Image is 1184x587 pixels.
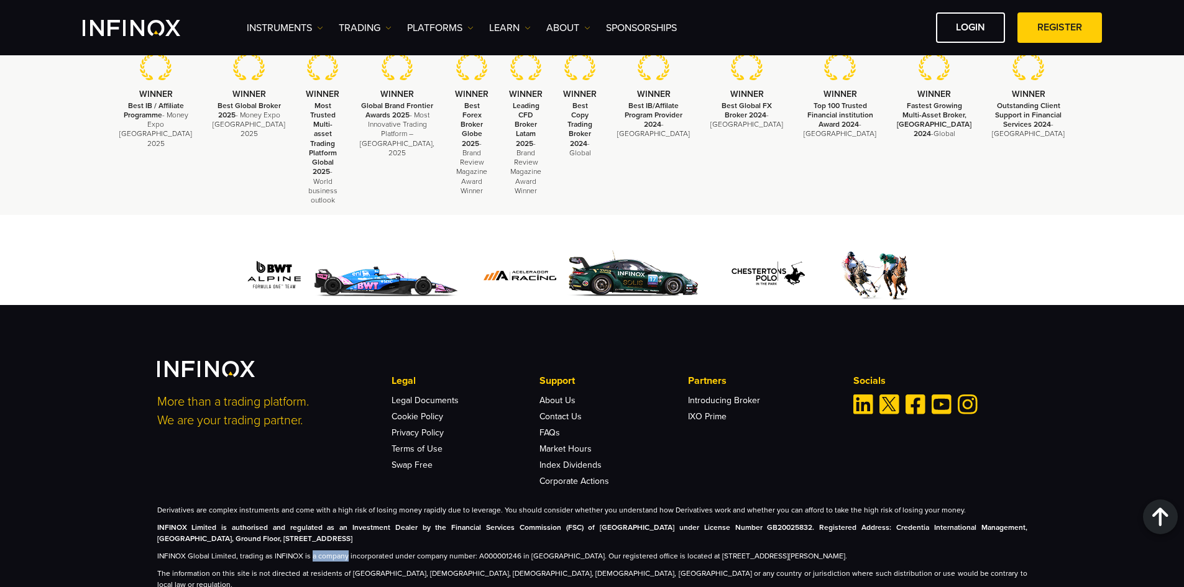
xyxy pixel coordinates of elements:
p: - Global [563,101,597,158]
strong: Top 100 Trusted Financial institution Award 2024 [807,101,873,129]
p: - [GEOGRAPHIC_DATA] [710,101,783,130]
a: Legal Documents [392,395,459,406]
p: Legal [392,373,539,388]
strong: Outstanding Client Support in Financial Services 2024 [995,101,1062,129]
strong: WINNER [139,89,173,99]
strong: WINNER [455,89,489,99]
p: Support [539,373,687,388]
p: - Money Expo [GEOGRAPHIC_DATA] 2025 [119,101,192,148]
a: Instagram [958,394,978,414]
p: More than a trading platform. We are your trading partner. [157,393,375,430]
strong: Best Global FX Broker 2024 [722,101,772,119]
a: Introducing Broker [688,395,760,406]
p: INFINOX Global Limited, trading as INFINOX is a company incorporated under company number: A00000... [157,550,1027,562]
strong: Most Trusted Multi-asset Trading Platform Global 2025 [309,101,337,176]
p: - Money Expo [GEOGRAPHIC_DATA] 2025 [213,101,285,139]
a: SPONSORSHIPS [606,20,677,35]
strong: Best Forex Broker Globe 2025 [461,101,483,148]
a: IXO Prime [688,411,727,422]
a: PLATFORMS [407,20,474,35]
a: ABOUT [546,20,590,35]
p: - [GEOGRAPHIC_DATA] [617,101,690,139]
p: - Brand Review Magazine Award Winner [455,101,489,196]
a: Market Hours [539,444,592,454]
strong: WINNER [232,89,266,99]
a: Cookie Policy [392,411,443,422]
a: Twitter [879,394,899,414]
strong: Best Copy Trading Broker 2024 [567,101,592,148]
a: About Us [539,395,576,406]
p: Partners [688,373,836,388]
p: - World business outlook [306,101,339,206]
a: Index Dividends [539,460,602,470]
strong: Best IB / Affiliate Programme [124,101,184,119]
strong: Best Global Broker 2025 [218,101,281,119]
strong: WINNER [730,89,764,99]
p: - Brand Review Magazine Award Winner [509,101,543,196]
strong: Best IB/Affilate Program Provider 2024 [625,101,682,129]
p: -[GEOGRAPHIC_DATA] [992,101,1065,139]
p: Derivatives are complex instruments and come with a high risk of losing money rapidly due to leve... [157,504,1027,516]
strong: WINNER [563,89,597,99]
strong: WINNER [1012,89,1045,99]
a: Linkedin [853,394,873,414]
a: INFINOX Logo [83,20,209,36]
a: Youtube [932,394,952,414]
strong: WINNER [380,89,414,99]
a: Instruments [247,20,323,35]
p: Socials [853,373,1027,388]
a: Swap Free [392,460,433,470]
a: Learn [489,20,531,35]
strong: INFINOX Limited is authorised and regulated as an Investment Dealer by the Financial Services Com... [157,523,1027,543]
a: Privacy Policy [392,427,444,438]
strong: WINNER [824,89,857,99]
a: LOGIN [936,12,1005,43]
strong: WINNER [306,89,339,99]
a: Terms of Use [392,444,443,454]
a: FAQs [539,427,560,438]
strong: WINNER [637,89,671,99]
a: Corporate Actions [539,476,609,486]
p: -[GEOGRAPHIC_DATA] [804,101,876,139]
strong: Global Brand Frontier Awards 2025 [361,101,433,119]
strong: WINNER [917,89,951,99]
strong: Leading CFD Broker Latam 2025 [513,101,539,148]
a: Contact Us [539,411,582,422]
a: REGISTER [1017,12,1102,43]
a: Facebook [906,394,925,414]
strong: Fastest Growing Multi-Asset Broker, [GEOGRAPHIC_DATA] 2024 [897,101,971,139]
strong: WINNER [509,89,543,99]
a: TRADING [339,20,392,35]
p: -Global [897,101,971,139]
p: - Most Innovative Trading Platform – [GEOGRAPHIC_DATA], 2025 [360,101,434,158]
